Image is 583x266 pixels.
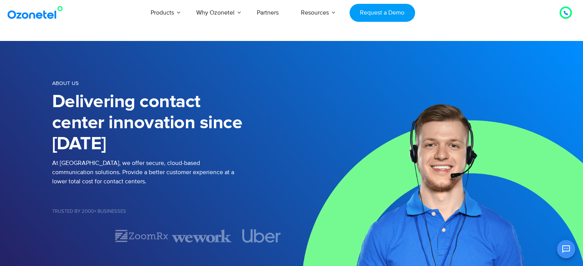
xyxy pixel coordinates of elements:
[172,229,232,243] div: 3 of 7
[52,232,112,241] div: 1 of 7
[114,229,169,243] img: zoomrx
[350,4,415,22] a: Request a Demo
[232,229,291,243] div: 4 of 7
[242,229,281,243] img: uber
[52,91,292,155] h1: Delivering contact center innovation since [DATE]
[52,158,292,186] p: At [GEOGRAPHIC_DATA], we offer secure, cloud-based communication solutions. Provide a better cust...
[172,229,232,243] img: wework
[557,240,575,258] button: Open chat
[52,209,292,214] h5: Trusted by 2000+ Businesses
[52,229,292,243] div: Image Carousel
[52,80,79,86] span: About us
[112,229,172,243] div: 2 of 7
